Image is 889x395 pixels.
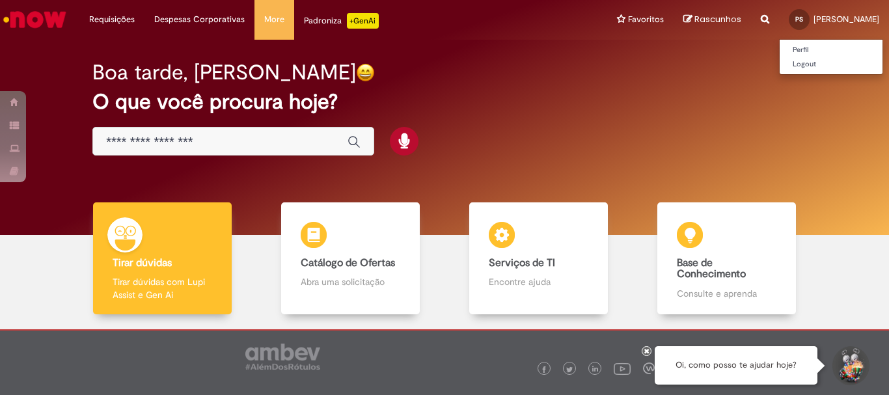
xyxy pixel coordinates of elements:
[592,366,599,374] img: logo_footer_linkedin.png
[301,256,395,269] b: Catálogo de Ofertas
[92,90,797,113] h2: O que você procura hoje?
[489,256,555,269] b: Serviços de TI
[256,202,444,315] a: Catálogo de Ofertas Abra uma solicitação
[92,61,356,84] h2: Boa tarde, [PERSON_NAME]
[830,346,869,385] button: Iniciar Conversa de Suporte
[89,13,135,26] span: Requisições
[643,362,655,374] img: logo_footer_workplace.png
[694,13,741,25] span: Rascunhos
[489,275,588,288] p: Encontre ajuda
[655,346,817,385] div: Oi, como posso te ajudar hoje?
[301,275,400,288] p: Abra uma solicitação
[444,202,633,315] a: Serviços de TI Encontre ajuda
[677,256,746,281] b: Base de Conhecimento
[633,202,821,315] a: Base de Conhecimento Consulte e aprenda
[780,57,882,72] a: Logout
[541,366,547,373] img: logo_footer_facebook.png
[1,7,68,33] img: ServiceNow
[780,43,882,57] a: Perfil
[304,13,379,29] div: Padroniza
[677,287,776,300] p: Consulte e aprenda
[245,344,320,370] img: logo_footer_ambev_rotulo_gray.png
[113,256,172,269] b: Tirar dúvidas
[814,14,879,25] span: [PERSON_NAME]
[68,202,256,315] a: Tirar dúvidas Tirar dúvidas com Lupi Assist e Gen Ai
[264,13,284,26] span: More
[628,13,664,26] span: Favoritos
[113,275,212,301] p: Tirar dúvidas com Lupi Assist e Gen Ai
[356,63,375,82] img: happy-face.png
[154,13,245,26] span: Despesas Corporativas
[795,15,803,23] span: PS
[566,366,573,373] img: logo_footer_twitter.png
[614,360,631,377] img: logo_footer_youtube.png
[683,14,741,26] a: Rascunhos
[347,13,379,29] p: +GenAi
